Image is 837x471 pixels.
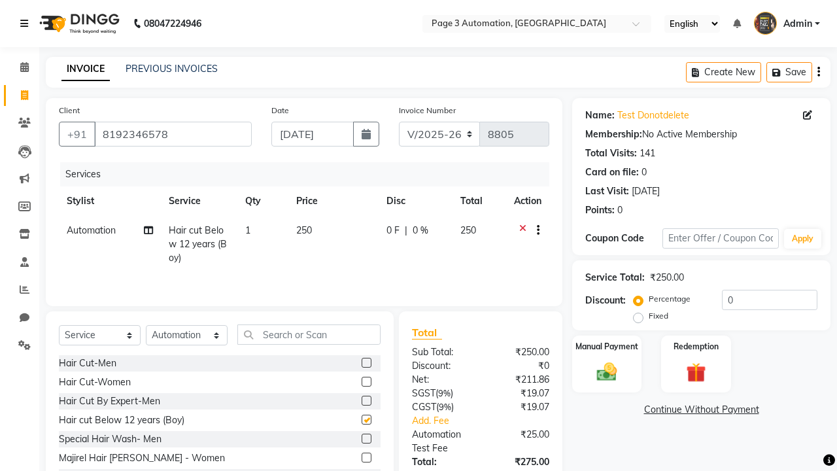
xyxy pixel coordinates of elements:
label: Client [59,105,80,116]
label: Invoice Number [399,105,456,116]
span: 0 % [413,224,428,237]
div: 0 [641,166,647,179]
span: CGST [412,401,436,413]
a: INVOICE [61,58,110,81]
div: Majirel Hair [PERSON_NAME] - Women [59,451,225,465]
span: Automation [67,224,116,236]
input: Search by Name/Mobile/Email/Code [94,122,252,147]
label: Fixed [649,310,668,322]
div: Services [60,162,559,186]
div: Total: [402,455,481,469]
img: Admin [754,12,777,35]
button: Save [766,62,812,82]
div: ₹25.00 [481,428,559,455]
span: 250 [460,224,476,236]
div: Hair Cut-Women [59,375,131,389]
img: _gift.svg [680,360,713,385]
div: Sub Total: [402,345,481,359]
div: ₹275.00 [481,455,559,469]
img: logo [33,5,123,42]
div: Coupon Code [585,232,662,245]
th: Price [288,186,379,216]
b: 08047224946 [144,5,201,42]
div: Points: [585,203,615,217]
input: Enter Offer / Coupon Code [662,228,779,249]
div: ( ) [402,387,481,400]
span: 0 F [386,224,400,237]
th: Disc [379,186,453,216]
div: No Active Membership [585,128,817,141]
div: Name: [585,109,615,122]
div: Last Visit: [585,184,629,198]
div: Discount: [585,294,626,307]
label: Redemption [674,341,719,353]
button: Create New [686,62,761,82]
a: PREVIOUS INVOICES [126,63,218,75]
th: Stylist [59,186,161,216]
div: Discount: [402,359,481,373]
div: ₹0 [481,359,559,373]
div: ( ) [402,400,481,414]
th: Qty [237,186,288,216]
div: ₹19.07 [481,400,559,414]
div: [DATE] [632,184,660,198]
div: Hair Cut By Expert-Men [59,394,160,408]
span: Admin [783,17,812,31]
input: Search or Scan [237,324,381,345]
span: | [405,224,407,237]
button: Apply [784,229,821,249]
div: Net: [402,373,481,387]
div: ₹250.00 [650,271,684,285]
div: Automation Test Fee [402,428,481,455]
div: ₹211.86 [481,373,559,387]
div: ₹250.00 [481,345,559,359]
label: Date [271,105,289,116]
span: 250 [296,224,312,236]
a: Continue Without Payment [575,403,828,417]
th: Action [506,186,549,216]
th: Total [453,186,506,216]
a: Add. Fee [402,414,559,428]
span: Total [412,326,442,340]
div: Hair Cut-Men [59,357,116,370]
label: Percentage [649,293,691,305]
div: Card on file: [585,166,639,179]
span: 1 [245,224,250,236]
div: Hair cut Below 12 years (Boy) [59,413,184,427]
div: ₹19.07 [481,387,559,400]
th: Service [161,186,237,216]
div: 0 [617,203,623,217]
a: Test Donotdelete [617,109,689,122]
div: Service Total: [585,271,645,285]
span: 9% [439,402,451,412]
div: Total Visits: [585,147,637,160]
label: Manual Payment [575,341,638,353]
button: +91 [59,122,95,147]
span: Hair cut Below 12 years (Boy) [169,224,227,264]
span: SGST [412,387,436,399]
div: Membership: [585,128,642,141]
img: _cash.svg [590,360,623,383]
div: Special Hair Wash- Men [59,432,162,446]
div: 141 [640,147,655,160]
span: 9% [438,388,451,398]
